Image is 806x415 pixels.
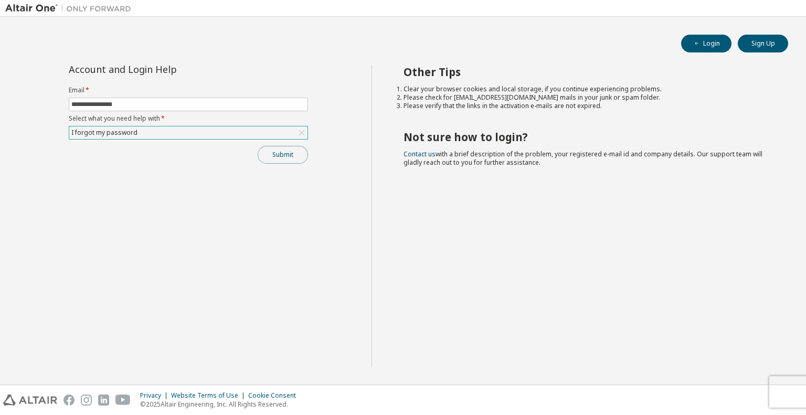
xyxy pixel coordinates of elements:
h2: Other Tips [404,65,770,79]
div: I forgot my password [69,126,307,139]
h2: Not sure how to login? [404,130,770,144]
img: linkedin.svg [98,395,109,406]
span: with a brief description of the problem, your registered e-mail id and company details. Our suppo... [404,150,762,167]
img: Altair One [5,3,136,14]
img: facebook.svg [63,395,75,406]
img: instagram.svg [81,395,92,406]
div: Cookie Consent [248,391,302,400]
button: Submit [258,146,308,164]
label: Email [69,86,308,94]
a: Contact us [404,150,436,158]
div: Account and Login Help [69,65,260,73]
li: Please verify that the links in the activation e-mails are not expired. [404,102,770,110]
div: Website Terms of Use [171,391,248,400]
button: Login [681,35,731,52]
div: Privacy [140,391,171,400]
img: youtube.svg [115,395,131,406]
li: Please check for [EMAIL_ADDRESS][DOMAIN_NAME] mails in your junk or spam folder. [404,93,770,102]
button: Sign Up [738,35,788,52]
li: Clear your browser cookies and local storage, if you continue experiencing problems. [404,85,770,93]
p: © 2025 Altair Engineering, Inc. All Rights Reserved. [140,400,302,409]
img: altair_logo.svg [3,395,57,406]
label: Select what you need help with [69,114,308,123]
div: I forgot my password [70,127,139,139]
